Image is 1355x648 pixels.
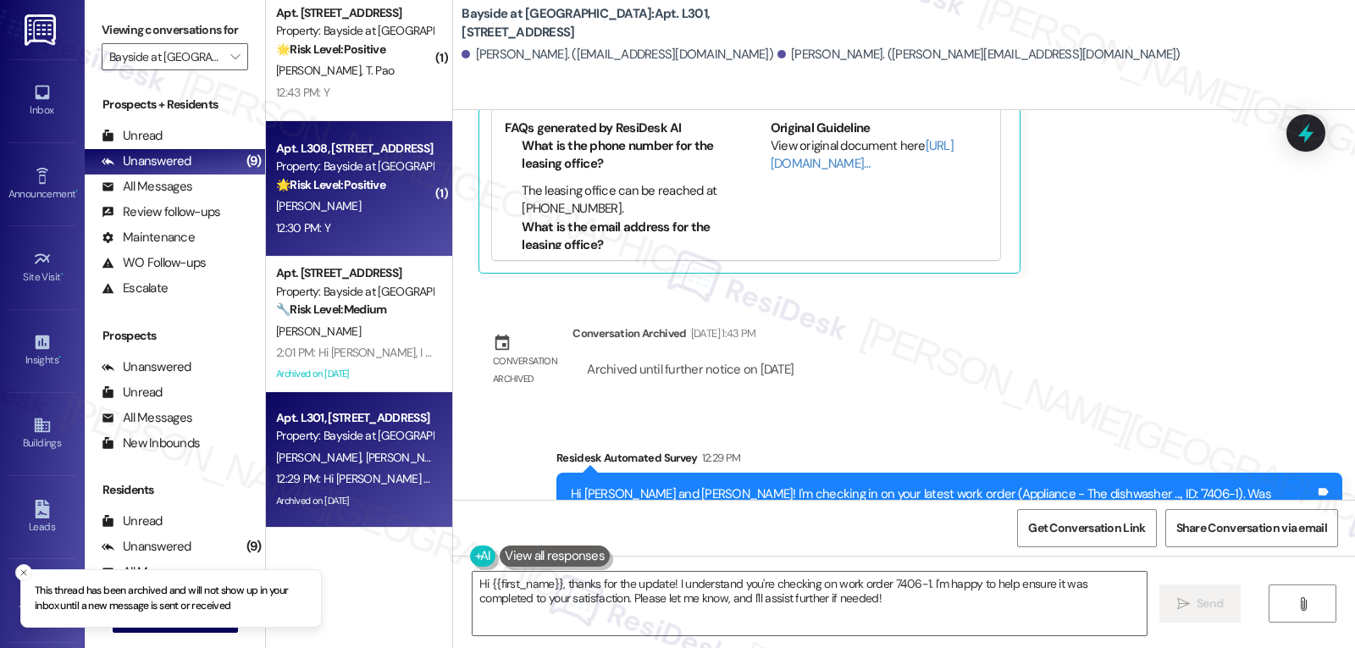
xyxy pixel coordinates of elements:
button: Close toast [15,564,32,581]
button: Get Conversation Link [1017,509,1156,547]
li: The leasing office can be reached at [PHONE_NUMBER]. [522,182,722,219]
div: [PERSON_NAME]. ([PERSON_NAME][EMAIL_ADDRESS][DOMAIN_NAME]) [777,46,1181,64]
strong: 🌟 Risk Level: Positive [276,42,385,57]
div: Maintenance [102,229,195,246]
p: This thread has been archived and will not show up in your inbox until a new message is sent or r... [35,584,307,613]
div: Property: Bayside at [GEOGRAPHIC_DATA] [276,158,433,175]
span: [PERSON_NAME] [276,450,366,465]
div: View original document here [771,137,988,174]
b: Original Guideline [771,119,871,136]
div: Archived until further notice on [DATE] [585,361,795,379]
a: Templates • [8,578,76,623]
b: Bayside at [GEOGRAPHIC_DATA]: Apt. L301, [STREET_ADDRESS] [462,5,800,42]
div: Property: Bayside at [GEOGRAPHIC_DATA] [276,427,433,445]
i:  [1297,597,1309,611]
div: Archived on [DATE] [274,490,434,512]
div: Conversation Archived [572,324,686,342]
div: Apt. [STREET_ADDRESS] [276,264,433,282]
div: Apt. L308, [STREET_ADDRESS] [276,140,433,158]
div: Property: Bayside at [GEOGRAPHIC_DATA] [276,283,433,301]
span: • [61,269,64,280]
span: [PERSON_NAME] [276,63,366,78]
b: FAQs generated by ResiDesk AI [505,119,681,136]
div: Property: Bayside at [GEOGRAPHIC_DATA] [276,22,433,40]
span: [PERSON_NAME] [366,450,451,465]
label: Viewing conversations for [102,17,248,43]
div: 2:01 PM: Hi [PERSON_NAME], I understand the ice maker is still not working. Let me follow up with... [276,345,1326,360]
strong: 🌟 Risk Level: Positive [276,177,385,192]
div: Unanswered [102,358,191,376]
span: [PERSON_NAME] [276,198,361,213]
div: (9) [242,148,266,174]
div: Unanswered [102,538,191,556]
div: Unread [102,127,163,145]
a: Leads [8,495,76,540]
div: Unread [102,512,163,530]
button: Share Conversation via email [1165,509,1338,547]
div: Hi [PERSON_NAME] and [PERSON_NAME]! I'm checking in on your latest work order (Appliance - The di... [571,485,1315,522]
span: Send [1197,595,1223,612]
i:  [230,50,240,64]
div: (9) [242,534,266,560]
button: Send [1159,584,1242,623]
div: Prospects [85,327,265,345]
div: Review follow-ups [102,203,220,221]
span: • [75,186,78,197]
div: Unread [102,384,163,402]
div: WO Follow-ups [102,254,206,272]
div: Residents [85,481,265,499]
div: Archived on [DATE] [274,363,434,385]
div: 12:43 PM: Y [276,85,329,100]
div: All Messages [102,178,192,196]
div: [DATE] 1:43 PM [687,324,756,342]
li: What is the phone number for the leasing office? [522,137,722,174]
li: What is the email address for the leasing office? [522,219,722,255]
span: [PERSON_NAME] [276,324,361,339]
a: Buildings [8,411,76,457]
a: [URL][DOMAIN_NAME]… [771,137,954,172]
a: Site Visit • [8,245,76,291]
span: T. Pao [366,63,395,78]
i:  [1177,597,1190,611]
div: Escalate [102,280,168,297]
div: Conversation archived [493,352,559,389]
div: New Inbounds [102,435,200,452]
div: 12:29 PM [698,449,741,467]
input: All communities [109,43,221,70]
textarea: Hi {{first_name}}, thanks for the update! I understand you're checking on work order 7406-1. I'm ... [473,572,1147,635]
div: Prospects + Residents [85,96,265,114]
div: Apt. [STREET_ADDRESS] [276,4,433,22]
span: Get Conversation Link [1028,519,1145,537]
span: Share Conversation via email [1176,519,1327,537]
div: Unanswered [102,152,191,170]
span: • [58,352,61,363]
div: 12:30 PM: Y [276,220,330,235]
div: Apt. L301, [STREET_ADDRESS] [276,409,433,427]
strong: 🔧 Risk Level: Medium [276,302,386,317]
img: ResiDesk Logo [25,14,59,46]
div: [PERSON_NAME]. ([EMAIL_ADDRESS][DOMAIN_NAME]) [462,46,773,64]
div: Residesk Automated Survey [556,449,1342,473]
div: All Messages [102,409,192,427]
a: Inbox [8,78,76,124]
a: Insights • [8,328,76,374]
